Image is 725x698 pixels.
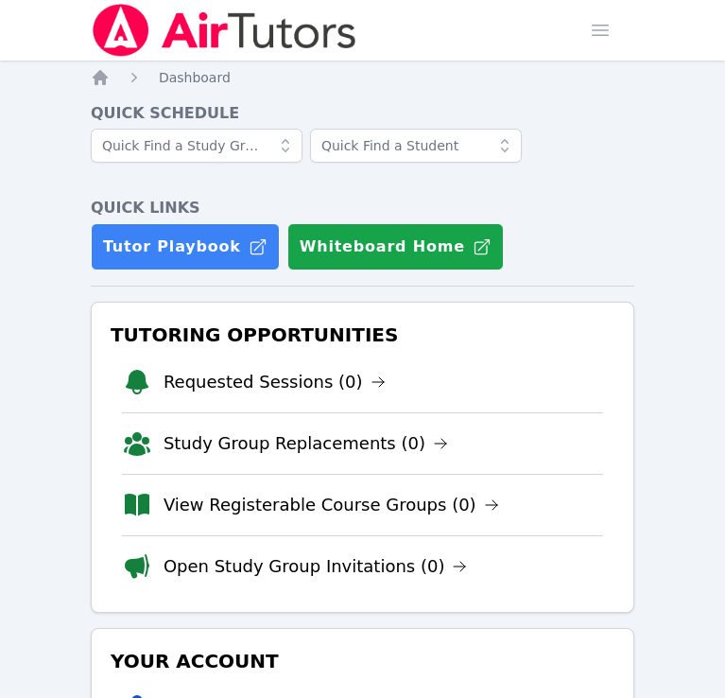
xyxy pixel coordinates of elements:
[159,70,231,85] span: Dashboard
[164,430,448,457] a: Study Group Replacements (0)
[91,102,634,125] h4: Quick Schedule
[107,644,618,678] h3: Your Account
[91,68,634,87] nav: Breadcrumb
[164,492,499,518] a: View Registerable Course Groups (0)
[91,4,358,57] img: Air Tutors
[107,318,618,352] h3: Tutoring Opportunities
[310,129,522,163] input: Quick Find a Student
[91,129,302,163] input: Quick Find a Study Group
[164,369,386,395] a: Requested Sessions (0)
[91,223,280,270] a: Tutor Playbook
[159,68,231,87] a: Dashboard
[287,223,504,270] button: Whiteboard Home
[91,197,634,219] h4: Quick Links
[164,553,468,580] a: Open Study Group Invitations (0)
